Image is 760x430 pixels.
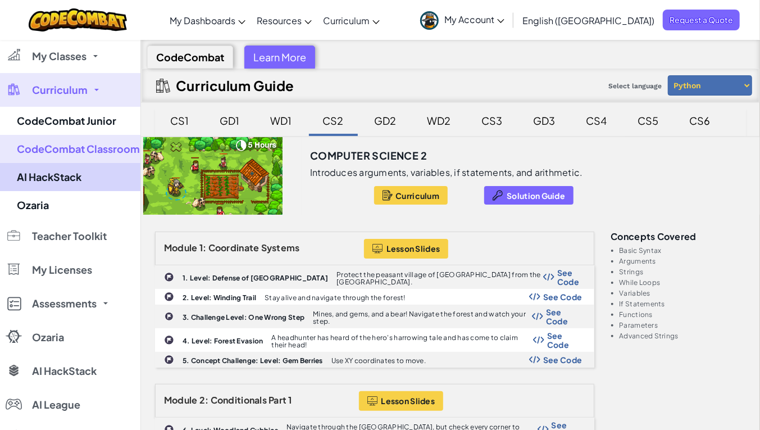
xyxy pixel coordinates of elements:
[415,2,510,38] a: My Account
[209,107,251,134] div: GD1
[471,107,514,134] div: CS3
[170,15,235,26] span: My Dashboards
[156,79,170,93] img: IconCurriculumGuide.svg
[176,78,294,93] h2: Curriculum Guide
[620,247,747,254] li: Basic Syntax
[211,394,292,406] span: Conditionals Part 1
[522,107,567,134] div: GD3
[547,331,582,349] span: See Code
[627,107,670,134] div: CS5
[155,328,594,352] a: 4. Level: Forest Evasion A headhunter has heard of the hero's harrowing tale and has come to clai...
[244,46,315,69] div: Learn More
[183,274,328,282] b: 1. Level: Defense of [GEOGRAPHIC_DATA]
[620,279,747,286] li: While Loops
[164,292,174,302] img: IconChallengeLevel.svg
[374,186,448,205] button: Curriculum
[155,265,594,289] a: 1. Level: Defense of [GEOGRAPHIC_DATA] Protect the peasant village of [GEOGRAPHIC_DATA] from the ...
[364,239,449,259] button: Lesson Slides
[164,335,174,345] img: IconChallengeLevel.svg
[32,265,92,275] span: My Licenses
[395,191,439,200] span: Curriculum
[160,107,201,134] div: CS1
[620,289,747,297] li: Variables
[164,355,174,365] img: IconChallengeLevel.svg
[310,167,583,178] p: Introduces arguments, variables, if statements, and arithmetic.
[155,289,594,305] a: 2. Level: Winding Trail Stay alive and navigate through the forest! Show Code Logo See Code
[620,300,747,307] li: If Statements
[208,242,300,254] span: Coordinate Systems
[532,313,543,320] img: Show Code Logo
[32,366,97,376] span: AI HackStack
[155,352,594,368] a: 5. Concept Challenge: Level: Gem Berries Use XY coordinates to move. Show Code Logo See Code
[147,46,233,69] div: CodeCombat
[331,357,426,364] p: Use XY coordinates to move.
[484,186,574,205] button: Solution Guide
[546,307,582,325] span: See Code
[32,298,97,309] span: Assessments
[32,51,87,61] span: My Classes
[260,107,303,134] div: WD1
[336,271,543,286] p: Protect the peasant village of [GEOGRAPHIC_DATA] from the [GEOGRAPHIC_DATA].
[32,332,64,342] span: Ozaria
[363,107,408,134] div: GD2
[611,232,747,241] h3: Concepts covered
[359,391,444,411] button: Lesson Slides
[164,5,251,35] a: My Dashboards
[183,313,304,322] b: 3. Challenge Level: One Wrong Step
[199,394,209,406] span: 2:
[386,244,440,253] span: Lesson Slides
[183,293,256,302] b: 2. Level: Winding Trail
[522,15,654,26] span: English ([GEOGRAPHIC_DATA])
[317,5,385,35] a: Curriculum
[543,273,554,281] img: Show Code Logo
[529,293,540,301] img: Show Code Logo
[271,334,533,348] p: A headhunter has heard of the hero's harrowing tale and has come to claim their head!
[444,13,504,25] span: My Account
[604,78,666,94] span: Select language
[543,292,582,301] span: See Code
[543,355,582,364] span: See Code
[310,147,427,164] h3: Computer Science 2
[164,394,198,406] span: Module
[420,11,439,30] img: avatar
[251,5,317,35] a: Resources
[257,15,302,26] span: Resources
[575,107,618,134] div: CS4
[557,268,582,286] span: See Code
[32,85,88,95] span: Curriculum
[183,356,323,365] b: 5. Concept Challenge: Level: Gem Berries
[323,15,370,26] span: Curriculum
[620,332,747,340] li: Advanced Strings
[663,10,740,30] a: Request a Quote
[620,268,747,275] li: Strings
[32,231,107,241] span: Teacher Toolkit
[517,5,660,35] a: English ([GEOGRAPHIC_DATA])
[29,8,127,31] img: CodeCombat logo
[507,191,565,200] span: Solution Guide
[679,107,722,134] div: CS6
[265,294,406,301] p: Stay alive and navigate through the forest!
[164,272,174,282] img: IconChallengeLevel.svg
[620,311,747,318] li: Functions
[199,242,207,254] span: 1:
[416,107,462,134] div: WD2
[155,305,594,328] a: 3. Challenge Level: One Wrong Step Mines, and gems, and a bear! Navigate the forest and watch you...
[183,337,263,345] b: 4. Level: Forest Evasion
[164,242,198,254] span: Module
[165,312,174,321] img: IconChallengeLevel.svg
[620,322,747,329] li: Parameters
[620,257,747,265] li: Arguments
[529,356,540,364] img: Show Code Logo
[312,107,355,134] div: CS2
[313,310,532,325] p: Mines, and gems, and a bear! Navigate the forest and watch your step.
[381,396,435,405] span: Lesson Slides
[533,336,544,344] img: Show Code Logo
[32,400,80,410] span: AI League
